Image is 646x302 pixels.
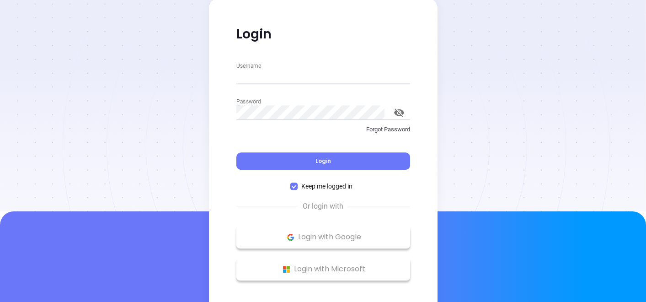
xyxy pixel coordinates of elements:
[298,201,348,212] span: Or login with
[281,264,292,275] img: Microsoft Logo
[241,262,406,276] p: Login with Microsoft
[285,232,296,243] img: Google Logo
[388,102,410,124] button: toggle password visibility
[236,258,410,280] button: Microsoft Logo Login with Microsoft
[236,125,410,141] a: Forgot Password
[236,99,261,104] label: Password
[236,125,410,134] p: Forgot Password
[236,152,410,170] button: Login
[298,181,356,191] span: Keep me logged in
[236,226,410,248] button: Google Logo Login with Google
[315,157,331,165] span: Login
[236,26,410,43] p: Login
[241,230,406,244] p: Login with Google
[236,63,261,69] label: Username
